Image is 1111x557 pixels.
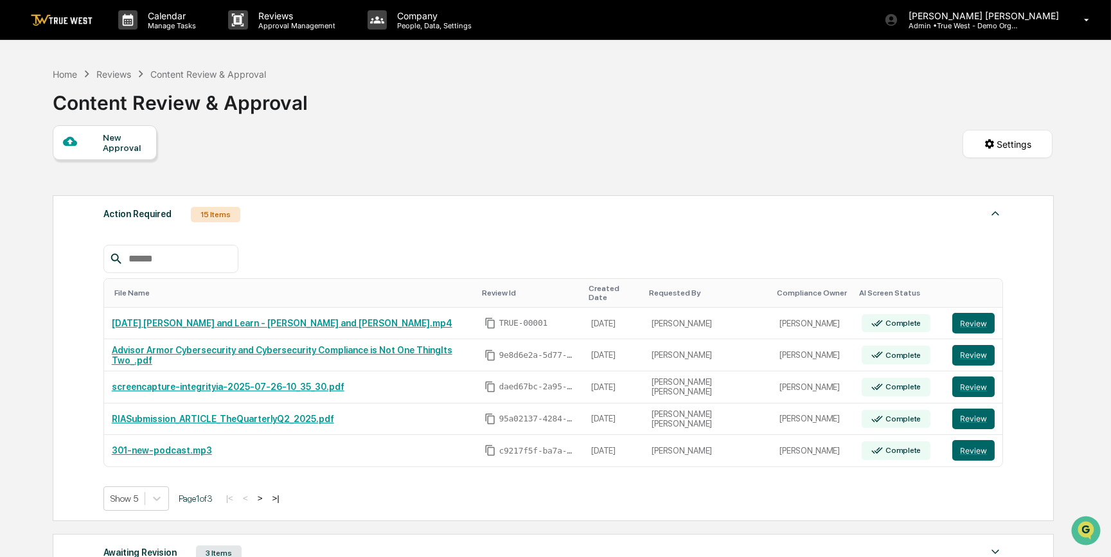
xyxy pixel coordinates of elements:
[191,207,240,222] div: 15 Items
[484,445,496,456] span: Copy Id
[218,102,234,118] button: Start new chat
[952,313,995,333] button: Review
[248,10,342,21] p: Reviews
[103,132,146,153] div: New Approval
[31,14,93,26] img: logo
[644,339,772,371] td: [PERSON_NAME]
[772,403,853,436] td: [PERSON_NAME]
[583,371,644,403] td: [DATE]
[44,98,211,111] div: Start new chat
[952,345,995,366] button: Review
[644,308,772,340] td: [PERSON_NAME]
[103,206,172,222] div: Action Required
[248,21,342,30] p: Approval Management
[96,69,131,80] div: Reviews
[583,435,644,466] td: [DATE]
[112,414,334,424] a: RIASubmission_ARTICLE_TheQuarterlyQ2_2025.pdf
[8,181,86,204] a: 🔎Data Lookup
[499,318,547,328] span: TRUE-00001
[93,163,103,173] div: 🗄️
[583,339,644,371] td: [DATE]
[1070,515,1105,549] iframe: Open customer support
[26,162,83,175] span: Preclearance
[112,382,344,392] a: screencapture-integrityia-2025-07-26-10_35_30.pdf
[644,371,772,403] td: [PERSON_NAME] [PERSON_NAME]
[883,319,921,328] div: Complete
[772,308,853,340] td: [PERSON_NAME]
[499,414,576,424] span: 95a02137-4284-4a5c-afcc-20783e483793
[254,493,267,504] button: >
[777,288,848,297] div: Toggle SortBy
[772,435,853,466] td: [PERSON_NAME]
[772,339,853,371] td: [PERSON_NAME]
[883,446,921,455] div: Complete
[8,157,88,180] a: 🖐️Preclearance
[952,376,995,397] button: Review
[499,382,576,392] span: daed67bc-2a95-4451-aa2f-ffdcfe22a4e8
[883,414,921,423] div: Complete
[883,351,921,360] div: Complete
[222,493,237,504] button: |<
[150,69,266,80] div: Content Review & Approval
[484,349,496,361] span: Copy Id
[112,318,452,328] a: [DATE] [PERSON_NAME] and Learn - [PERSON_NAME] and [PERSON_NAME].mp4
[772,371,853,403] td: [PERSON_NAME]
[138,21,202,30] p: Manage Tasks
[988,206,1003,221] img: caret
[13,27,234,48] p: How can we help?
[112,345,452,366] a: Advisor Armor Cybersecurity and Cybersecurity Compliance is Not One ThingIts Two_.pdf
[644,403,772,436] td: [PERSON_NAME] [PERSON_NAME]
[128,218,156,227] span: Pylon
[13,188,23,198] div: 🔎
[13,163,23,173] div: 🖐️
[898,10,1065,21] p: [PERSON_NAME] [PERSON_NAME]
[963,130,1053,158] button: Settings
[387,21,478,30] p: People, Data, Settings
[952,440,995,461] button: Review
[484,381,496,393] span: Copy Id
[482,288,578,297] div: Toggle SortBy
[499,446,576,456] span: c9217f5f-ba7a-4975-b7dd-5beab715cda8
[112,445,212,455] a: 301-new-podcast.mp3
[239,493,252,504] button: <
[952,409,995,429] button: Review
[644,435,772,466] td: [PERSON_NAME]
[53,81,308,114] div: Content Review & Approval
[269,493,283,504] button: >|
[484,317,496,329] span: Copy Id
[106,162,159,175] span: Attestations
[883,382,921,391] div: Complete
[859,288,939,297] div: Toggle SortBy
[583,403,644,436] td: [DATE]
[44,111,163,121] div: We're available if you need us!
[650,288,767,297] div: Toggle SortBy
[499,350,576,360] span: 9e8d6e2a-5d77-4eeb-90b4-74318441b7fc
[583,308,644,340] td: [DATE]
[179,493,213,504] span: Page 1 of 3
[114,288,472,297] div: Toggle SortBy
[484,413,496,425] span: Copy Id
[26,186,81,199] span: Data Lookup
[91,217,156,227] a: Powered byPylon
[88,157,164,180] a: 🗄️Attestations
[13,98,36,121] img: 1746055101610-c473b297-6a78-478c-a979-82029cc54cd1
[387,10,478,21] p: Company
[898,21,1018,30] p: Admin • True West - Demo Organization
[138,10,202,21] p: Calendar
[955,288,997,297] div: Toggle SortBy
[53,69,77,80] div: Home
[589,284,639,302] div: Toggle SortBy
